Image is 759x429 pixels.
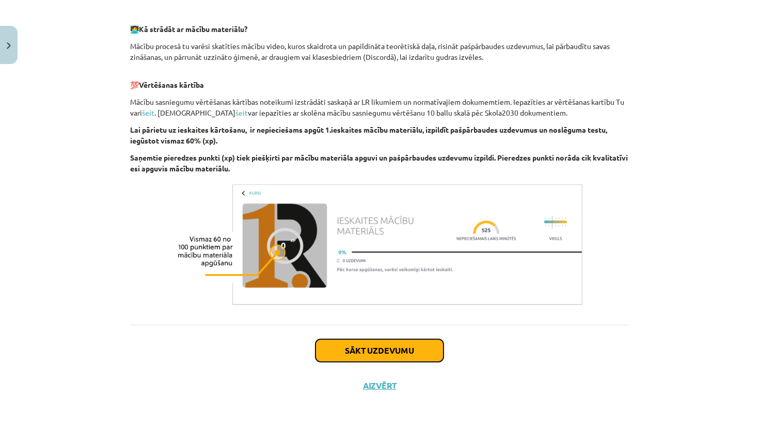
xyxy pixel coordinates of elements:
button: Sākt uzdevumu [315,339,444,362]
p: Mācību sasniegumu vērtēšanas kārtības noteikumi izstrādāti saskaņā ar LR likumiem un normatīvajie... [130,97,629,118]
p: 💯 [130,80,629,90]
p: Mācību procesā tu varēsi skatīties mācību video, kuros skaidrota un papildināta teorētiskā daļa, ... [130,41,629,73]
strong: Vērtēšanas kārtība [139,80,204,89]
img: icon-close-lesson-0947bae3869378f0d4975bcd49f059093ad1ed9edebbc8119c70593378902aed.svg [7,42,11,49]
strong: Saņemtie pieredzes punkti (xp) tiek piešķirti par mācību materiāla apguvi un pašpārbaudes uzdevum... [130,153,628,173]
strong: 🧑‍💻Kā strādāt ar mācību materiālu? [130,24,247,34]
strong: Lai pārietu uz ieskaites kārtošanu, ir nepieciešams apgūt 1.ieskaites mācību materiālu, izpildīt ... [130,125,607,145]
a: šeit [142,108,154,117]
a: šeit [235,108,248,117]
button: Aizvērt [360,380,399,391]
